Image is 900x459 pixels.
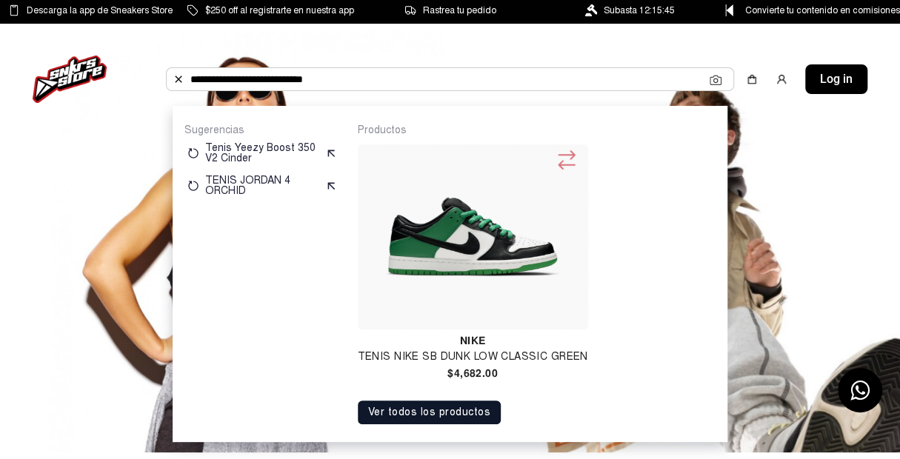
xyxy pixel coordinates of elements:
img: Buscar [173,73,184,85]
h4: Tenis Nike Sb Dunk Low Classic Green [358,352,588,362]
span: Descarga la app de Sneakers Store [27,2,173,19]
h4: $4,682.00 [358,368,588,378]
span: Rastrea tu pedido [423,2,496,19]
img: Cámara [710,74,721,86]
span: Convierte tu contenido en comisiones [745,2,900,19]
img: suggest.svg [325,180,337,192]
img: restart.svg [187,180,199,192]
button: Ver todos los productos [358,401,501,424]
img: suggest.svg [325,147,337,159]
span: Subasta 12:15:45 [604,2,675,19]
img: shopping [746,73,758,85]
p: TENIS JORDAN 4 ORCHID [205,175,319,196]
span: $250 off al registrarte en nuestra app [205,2,354,19]
h4: Nike [358,335,588,346]
img: restart.svg [187,147,199,159]
span: Log in [820,70,853,88]
img: logo [33,56,107,103]
p: Productos [358,124,716,137]
img: user [776,73,787,85]
img: Tenis Nike Sb Dunk Low Classic Green [364,150,582,324]
p: Sugerencias [184,124,340,137]
p: Tenis Yeezy Boost 350 V2 Cinder [205,143,319,164]
img: Control Point Icon [720,4,739,16]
